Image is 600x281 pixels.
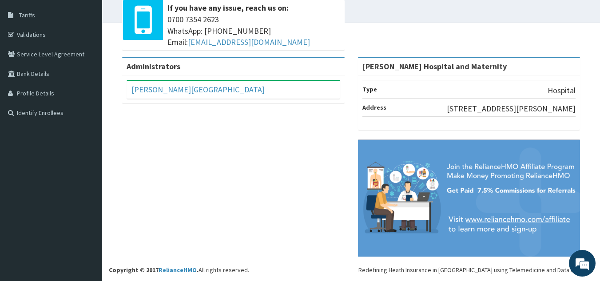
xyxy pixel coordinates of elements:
[146,4,167,26] div: Minimize live chat window
[362,103,386,111] b: Address
[159,266,197,274] a: RelianceHMO
[131,84,265,95] a: [PERSON_NAME][GEOGRAPHIC_DATA]
[358,265,593,274] div: Redefining Heath Insurance in [GEOGRAPHIC_DATA] using Telemedicine and Data Science!
[19,11,35,19] span: Tariffs
[109,266,199,274] strong: Copyright © 2017 .
[127,61,180,71] b: Administrators
[167,14,340,48] span: 0700 7354 2623 WhatsApp: [PHONE_NUMBER] Email:
[4,187,169,218] textarea: Type your message and hit 'Enter'
[548,85,576,96] p: Hospital
[362,61,507,71] strong: [PERSON_NAME] Hospital and Maternity
[447,103,576,115] p: [STREET_ADDRESS][PERSON_NAME]
[358,140,580,257] img: provider-team-banner.png
[102,23,600,281] footer: All rights reserved.
[16,44,36,67] img: d_794563401_company_1708531726252_794563401
[52,84,123,174] span: We're online!
[188,37,310,47] a: [EMAIL_ADDRESS][DOMAIN_NAME]
[46,50,149,61] div: Chat with us now
[167,3,289,13] b: If you have any issue, reach us on:
[362,85,377,93] b: Type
